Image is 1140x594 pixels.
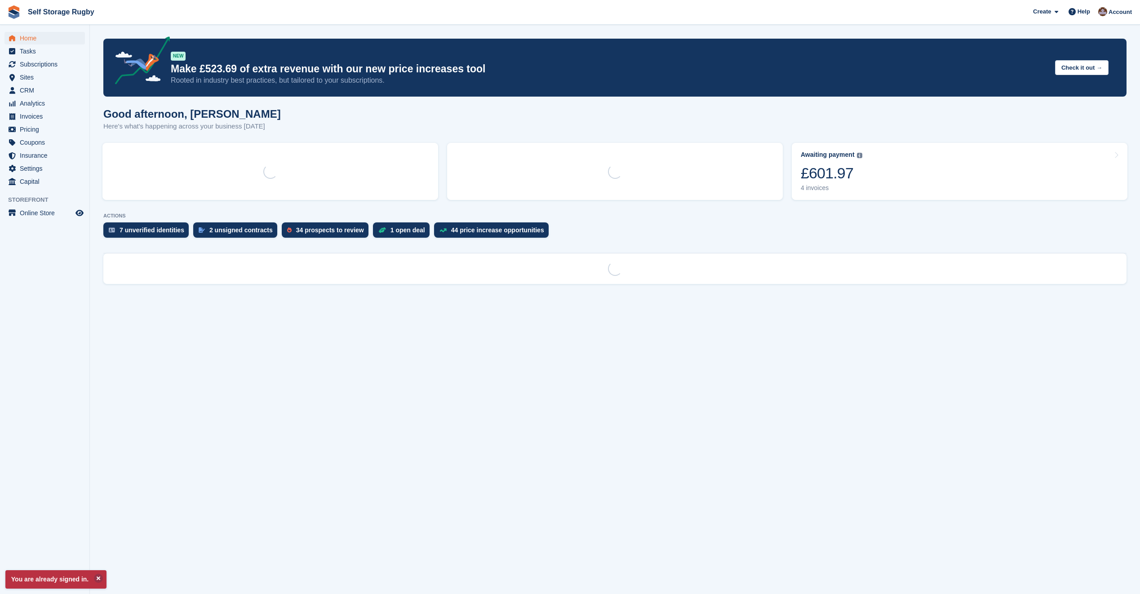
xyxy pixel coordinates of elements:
a: 2 unsigned contracts [193,222,282,242]
span: Coupons [20,136,74,149]
img: verify_identity-adf6edd0f0f0b5bbfe63781bf79b02c33cf7c696d77639b501bdc392416b5a36.svg [109,227,115,233]
p: Here's what's happening across your business [DATE] [103,121,281,132]
span: Create [1033,7,1051,16]
div: 34 prospects to review [296,226,364,234]
a: menu [4,110,85,123]
p: ACTIONS [103,213,1127,219]
a: Awaiting payment £601.97 4 invoices [792,143,1127,200]
a: menu [4,71,85,84]
img: price_increase_opportunities-93ffe204e8149a01c8c9dc8f82e8f89637d9d84a8eef4429ea346261dce0b2c0.svg [439,228,447,232]
a: Preview store [74,208,85,218]
a: menu [4,58,85,71]
button: Check it out → [1055,60,1109,75]
a: menu [4,84,85,97]
div: NEW [171,52,186,61]
span: Invoices [20,110,74,123]
a: 34 prospects to review [282,222,373,242]
a: 44 price increase opportunities [434,222,553,242]
span: CRM [20,84,74,97]
span: Online Store [20,207,74,219]
span: Sites [20,71,74,84]
img: stora-icon-8386f47178a22dfd0bd8f6a31ec36ba5ce8667c1dd55bd0f319d3a0aa187defe.svg [7,5,21,19]
span: Subscriptions [20,58,74,71]
span: Insurance [20,149,74,162]
p: Rooted in industry best practices, but tailored to your subscriptions. [171,75,1048,85]
img: prospect-51fa495bee0391a8d652442698ab0144808aea92771e9ea1ae160a38d050c398.svg [287,227,292,233]
div: 4 invoices [801,184,862,192]
p: Make £523.69 of extra revenue with our new price increases tool [171,62,1048,75]
a: menu [4,207,85,219]
span: Pricing [20,123,74,136]
p: You are already signed in. [5,570,106,589]
span: Account [1109,8,1132,17]
img: deal-1b604bf984904fb50ccaf53a9ad4b4a5d6e5aea283cecdc64d6e3604feb123c2.svg [378,227,386,233]
div: 44 price increase opportunities [451,226,544,234]
a: menu [4,32,85,44]
span: Tasks [20,45,74,58]
a: menu [4,123,85,136]
div: Awaiting payment [801,151,855,159]
span: Analytics [20,97,74,110]
a: menu [4,136,85,149]
a: 7 unverified identities [103,222,193,242]
span: Capital [20,175,74,188]
div: 2 unsigned contracts [209,226,273,234]
div: £601.97 [801,164,862,182]
a: menu [4,175,85,188]
span: Storefront [8,195,89,204]
div: 7 unverified identities [120,226,184,234]
span: Help [1078,7,1090,16]
img: contract_signature_icon-13c848040528278c33f63329250d36e43548de30e8caae1d1a13099fd9432cc5.svg [199,227,205,233]
a: menu [4,97,85,110]
div: 1 open deal [390,226,425,234]
a: menu [4,149,85,162]
img: Amanda Orton [1098,7,1107,16]
a: 1 open deal [373,222,434,242]
h1: Good afternoon, [PERSON_NAME] [103,108,281,120]
img: price-adjustments-announcement-icon-8257ccfd72463d97f412b2fc003d46551f7dbcb40ab6d574587a9cd5c0d94... [107,36,170,88]
a: menu [4,162,85,175]
img: icon-info-grey-7440780725fd019a000dd9b08b2336e03edf1995a4989e88bcd33f0948082b44.svg [857,153,862,158]
span: Home [20,32,74,44]
span: Settings [20,162,74,175]
a: Self Storage Rugby [24,4,98,19]
a: menu [4,45,85,58]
